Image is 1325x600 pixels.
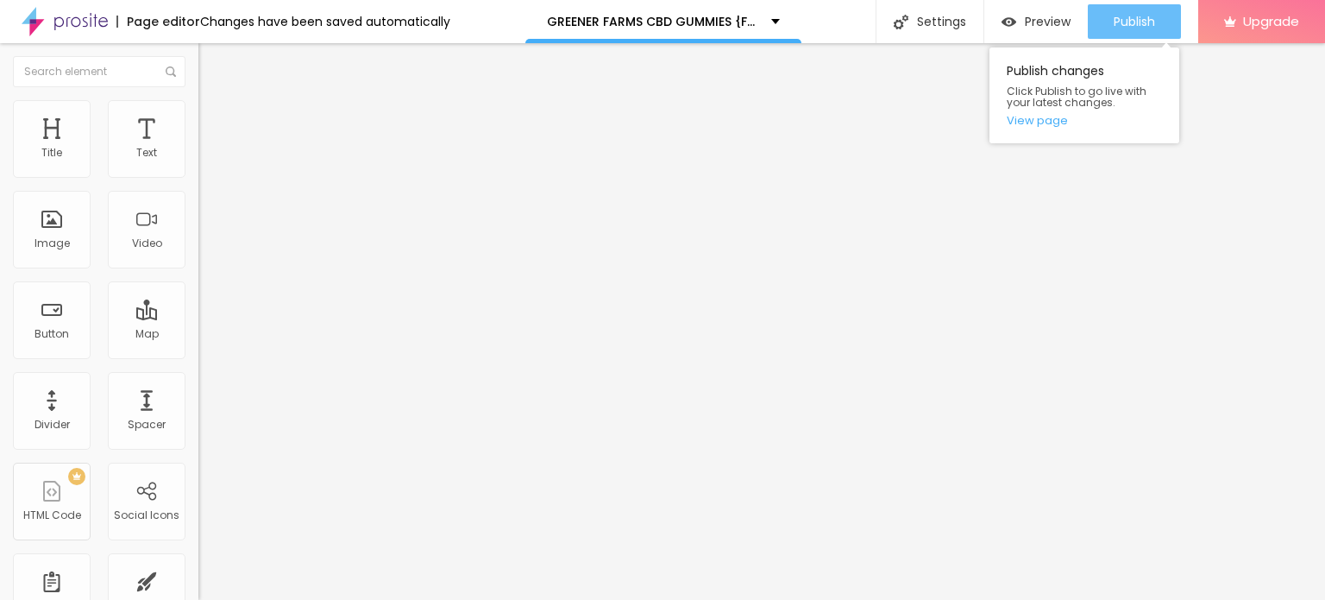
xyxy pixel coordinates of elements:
img: view-1.svg [1002,15,1016,29]
div: Image [35,237,70,249]
div: Spacer [128,419,166,431]
p: GREENER FARMS CBD GUMMIES {Feedback from Real CusTomer} Must Read Before Buying! [547,16,758,28]
span: Click Publish to go live with your latest changes. [1007,85,1162,108]
span: Publish [1114,15,1155,28]
iframe: Editor [198,43,1325,600]
span: Preview [1025,15,1071,28]
div: Map [135,328,159,340]
div: Divider [35,419,70,431]
div: Publish changes [989,47,1179,143]
button: Preview [984,4,1088,39]
div: Video [132,237,162,249]
div: Title [41,147,62,159]
div: Page editor [116,16,200,28]
img: Icone [894,15,908,29]
span: Upgrade [1243,14,1299,28]
div: Changes have been saved automatically [200,16,450,28]
div: Text [136,147,157,159]
div: HTML Code [23,509,81,521]
button: Publish [1088,4,1181,39]
input: Search element [13,56,185,87]
div: Social Icons [114,509,179,521]
img: Icone [166,66,176,77]
div: Button [35,328,69,340]
a: View page [1007,115,1162,126]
